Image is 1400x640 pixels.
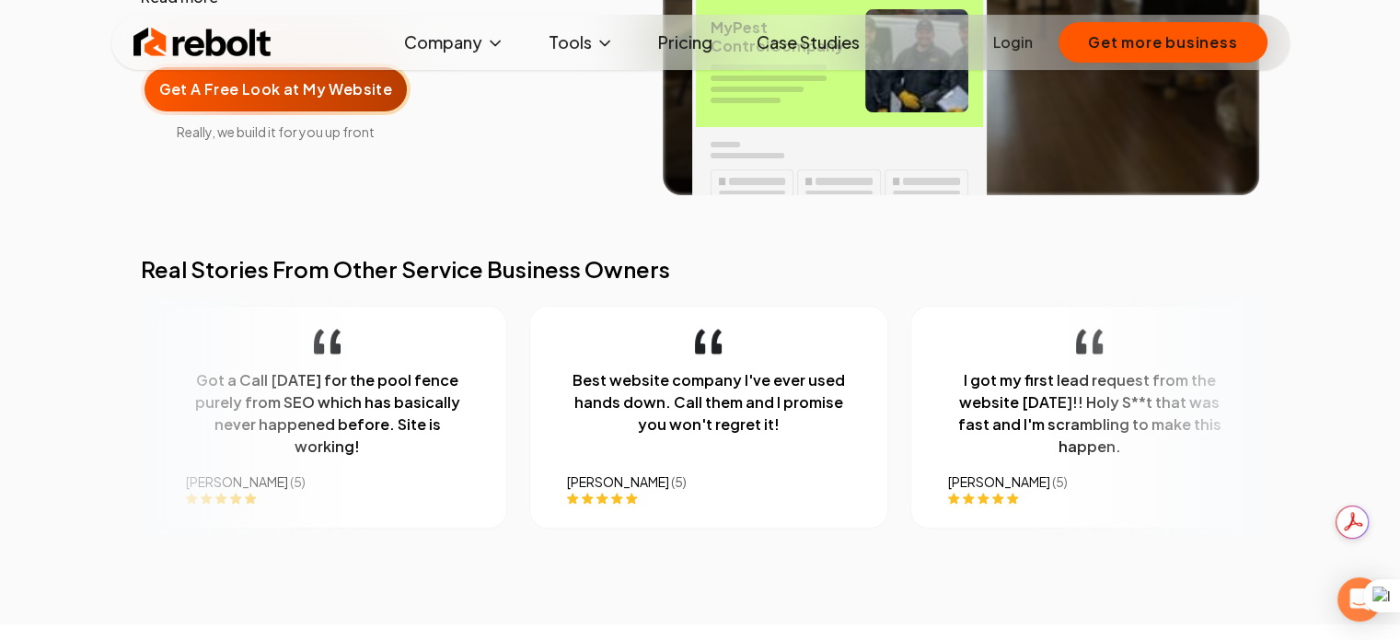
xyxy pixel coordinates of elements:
[1059,22,1267,63] button: Get more business
[159,78,393,100] span: Get A Free Look at My Website
[556,369,839,436] p: Best website company I've ever used hands down. Call them and I promise you won't regret it!
[1337,577,1382,622] div: Open Intercom Messenger
[684,329,711,355] img: quotation-mark
[141,64,411,115] button: Get A Free Look at My Website
[389,24,519,61] button: Company
[993,31,1033,53] a: Login
[141,254,1260,284] h2: Real Stories From Other Service Business Owners
[141,34,411,141] a: Get A Free Look at My WebsiteReally, we build it for you up front
[1065,329,1092,355] img: quotation-mark
[534,24,629,61] button: Tools
[175,491,458,506] div: Rating: 5 out of 5 stars
[556,472,839,491] div: [PERSON_NAME]
[742,24,874,61] a: Case Studies
[1041,473,1057,490] span: ( 5 )
[141,122,411,141] span: Really, we build it for you up front
[865,9,968,112] img: Pest Control team
[556,491,839,506] div: Rating: 5 out of 5 stars
[660,473,676,490] span: ( 5 )
[937,369,1221,458] p: I got my first lead request from the website [DATE]!! Holy S**t that was fast and I'm scrambling ...
[133,24,272,61] img: Rebolt Logo
[937,491,1221,506] div: Rating: 5 out of 5 stars
[175,369,458,458] p: Got a Call [DATE] for the pool fence purely from SEO which has basically never happened before. S...
[303,329,330,355] img: quotation-mark
[175,472,458,491] div: [PERSON_NAME]
[279,473,295,490] span: ( 5 )
[643,24,727,61] a: Pricing
[937,472,1221,491] div: [PERSON_NAME]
